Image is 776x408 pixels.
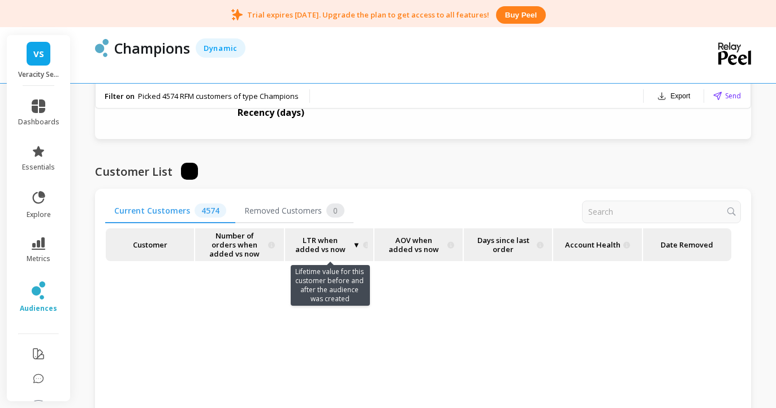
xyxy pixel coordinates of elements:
[33,47,44,60] span: VS
[27,254,50,263] span: metrics
[238,106,304,119] p: Recency (days)
[472,228,534,261] span: Days since last order
[582,201,741,223] input: Search
[291,228,368,261] p: ▼
[138,91,299,101] span: Picked 4574 RFM customers of type Champions
[656,228,718,261] p: Date Removed
[18,70,59,79] p: Veracity Selfcare
[284,228,374,262] th: Toggle SortBy
[18,118,59,127] span: dashboards
[713,90,741,101] button: Send
[565,228,620,261] span: Account Health
[383,228,445,261] span: AOV when added vs now
[653,88,695,104] button: Export
[95,162,173,182] p: Customer List
[291,265,370,306] p: Lifetime value for this customer before and after the audience was created
[105,228,195,262] th: Toggle SortBy
[235,199,353,223] span: Removed Customers
[27,210,51,219] span: explore
[725,90,741,101] span: Send
[195,228,284,262] th: Toggle SortBy
[20,304,57,313] span: audiences
[463,228,553,262] th: Toggle SortBy
[22,163,55,172] span: essentials
[196,38,245,58] div: Dynamic
[496,6,546,24] button: Buy peel
[195,203,226,218] span: 4574
[114,38,190,58] p: Champions
[291,228,350,261] span: LTR when added vs now
[105,199,235,223] span: Current Customers
[111,228,188,261] p: Customer
[105,91,135,101] p: Filter on
[374,228,463,262] th: Toggle SortBy
[553,228,642,262] th: Toggle SortBy
[247,10,489,20] p: Trial expires [DATE]. Upgrade the plan to get access to all features!
[95,39,109,57] img: header icon
[326,203,344,218] span: 0
[204,228,265,261] span: Number of orders when added vs now
[643,228,732,262] th: Toggle SortBy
